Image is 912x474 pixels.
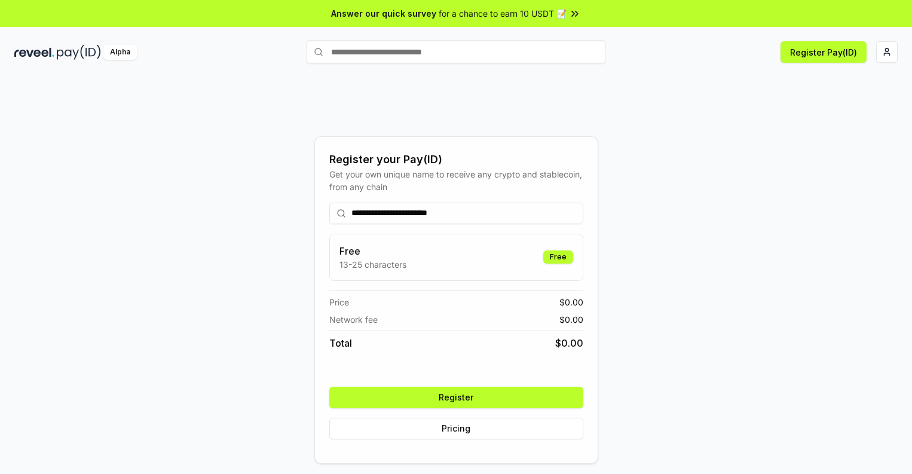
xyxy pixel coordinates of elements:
[329,336,352,350] span: Total
[14,45,54,60] img: reveel_dark
[559,313,583,326] span: $ 0.00
[439,7,567,20] span: for a chance to earn 10 USDT 📝
[329,313,378,326] span: Network fee
[555,336,583,350] span: $ 0.00
[543,250,573,264] div: Free
[103,45,137,60] div: Alpha
[781,41,867,63] button: Register Pay(ID)
[329,387,583,408] button: Register
[331,7,436,20] span: Answer our quick survey
[329,296,349,308] span: Price
[329,151,583,168] div: Register your Pay(ID)
[559,296,583,308] span: $ 0.00
[339,244,406,258] h3: Free
[329,168,583,193] div: Get your own unique name to receive any crypto and stablecoin, from any chain
[57,45,101,60] img: pay_id
[329,418,583,439] button: Pricing
[339,258,406,271] p: 13-25 characters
